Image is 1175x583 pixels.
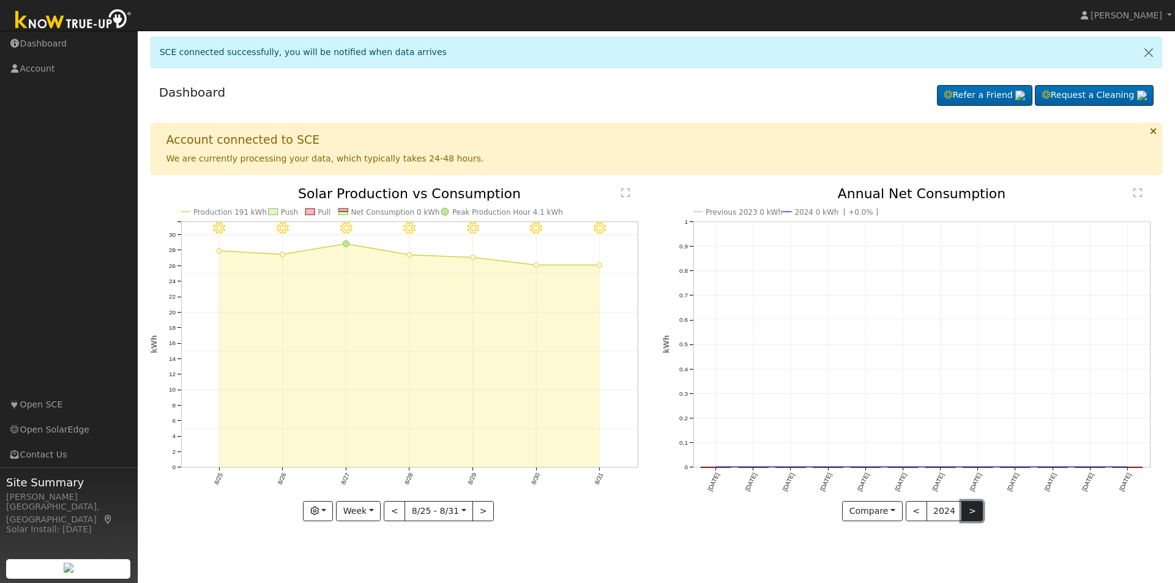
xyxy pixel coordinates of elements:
[1038,467,1068,468] rect: onclick=""
[738,467,768,468] rect: onclick=""
[961,501,983,522] button: >
[6,474,131,491] span: Site Summary
[6,523,131,536] div: Solar Install: [DATE]
[340,472,351,486] text: 8/27
[472,501,494,522] button: >
[172,448,176,455] text: 2
[925,467,955,468] rect: onclick=""
[168,262,176,269] text: 26
[1050,465,1055,470] circle: onclick=""
[679,366,688,373] text: 0.4
[1088,465,1093,470] circle: onclick=""
[621,188,630,198] text: 
[1015,91,1025,100] img: retrieve
[906,501,927,522] button: <
[851,467,881,468] rect: onclick=""
[963,467,993,468] rect: onclick=""
[1118,472,1132,492] text: [DATE]
[927,501,963,522] button: 2024
[298,186,521,201] text: Solar Production vs Consumption
[150,335,159,354] text: kWh
[679,267,688,274] text: 0.8
[744,472,758,492] text: [DATE]
[280,252,285,257] circle: onclick=""
[662,335,671,354] text: kWh
[931,472,946,492] text: [DATE]
[706,208,783,217] text: Previous 2023 0 kWh
[172,464,176,471] text: 0
[1013,465,1018,470] circle: onclick=""
[679,317,688,324] text: 0.6
[6,500,131,526] div: [GEOGRAPHIC_DATA], [GEOGRAPHIC_DATA]
[1136,37,1162,67] a: Close
[9,7,138,34] img: Know True-Up
[217,249,222,254] circle: onclick=""
[714,465,718,470] circle: onclick=""
[151,37,1163,68] div: SCE connected successfully, you will be notified when data arrives
[937,85,1032,106] a: Refer a Friend
[788,465,793,470] circle: onclick=""
[1137,91,1147,100] img: retrieve
[888,467,918,468] rect: onclick=""
[168,247,176,254] text: 28
[706,472,720,492] text: [DATE]
[1113,467,1143,468] rect: onclick=""
[193,208,267,217] text: Production 191 kWh
[213,222,225,234] i: 8/25 - Clear
[530,472,541,486] text: 8/30
[975,465,980,470] circle: onclick=""
[213,472,224,486] text: 8/25
[534,263,539,268] circle: onclick=""
[679,243,688,250] text: 0.9
[168,387,176,393] text: 10
[467,222,479,234] i: 8/29 - Clear
[679,292,688,299] text: 0.7
[168,278,176,284] text: 24
[168,324,176,331] text: 18
[336,501,381,522] button: Week
[466,472,477,486] text: 8/29
[684,218,688,225] text: 1
[594,222,606,234] i: 8/31 - Clear
[403,222,416,234] i: 8/28 - Clear
[276,472,287,486] text: 8/26
[64,563,73,573] img: retrieve
[893,472,908,492] text: [DATE]
[751,465,756,470] circle: onclick=""
[6,491,131,503] div: [PERSON_NAME]
[1081,472,1095,492] text: [DATE]
[403,472,414,486] text: 8/28
[1001,467,1031,468] rect: onclick=""
[1125,465,1130,470] circle: onclick=""
[166,154,484,163] span: We are currently processing your data, which typically takes 24-48 hours.
[384,501,405,522] button: <
[168,340,176,347] text: 16
[863,465,868,470] circle: onclick=""
[781,472,796,492] text: [DATE]
[168,294,176,300] text: 22
[168,371,176,378] text: 12
[842,501,903,522] button: Compare
[838,186,1006,201] text: Annual Net Consumption
[172,402,176,409] text: 8
[679,390,688,397] text: 0.3
[1043,472,1057,492] text: [DATE]
[318,208,330,217] text: Pull
[856,472,870,492] text: [DATE]
[452,208,563,217] text: Peak Production Hour 4.1 kWh
[813,467,843,468] rect: onclick=""
[819,472,833,492] text: [DATE]
[159,85,226,100] a: Dashboard
[103,514,114,524] a: Map
[280,208,297,217] text: Push
[969,472,983,492] text: [DATE]
[407,253,412,258] circle: onclick=""
[901,465,906,470] circle: onclick=""
[795,208,879,217] text: 2024 0 kWh [ +0.0% ]
[168,355,176,362] text: 14
[168,231,176,238] text: 30
[530,222,542,234] i: 8/30 - Clear
[1035,85,1154,106] a: Request a Cleaning
[168,309,176,316] text: 20
[340,222,352,234] i: 8/27 - Clear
